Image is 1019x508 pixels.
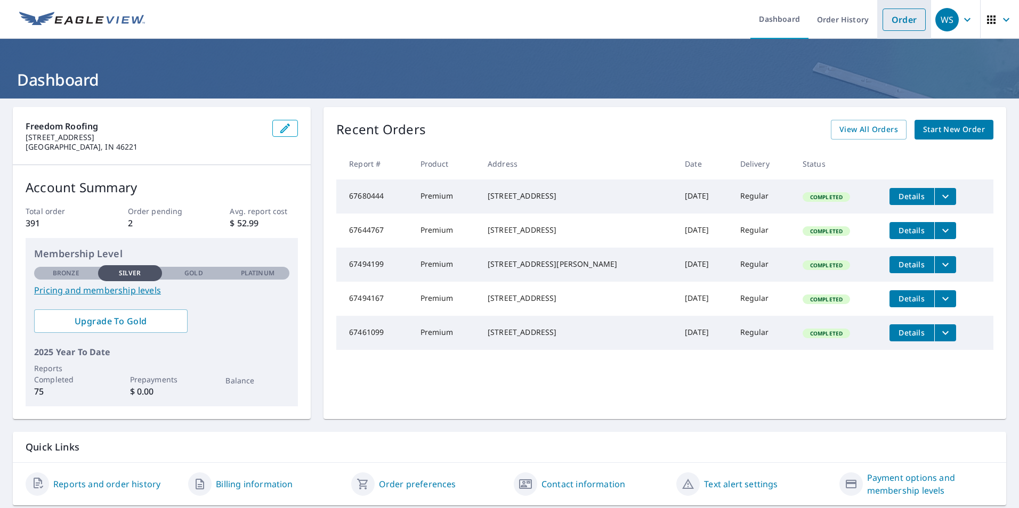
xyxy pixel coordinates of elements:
[831,120,907,140] a: View All Orders
[336,316,411,350] td: 67461099
[26,133,264,142] p: [STREET_ADDRESS]
[34,363,98,385] p: Reports Completed
[43,315,179,327] span: Upgrade To Gold
[896,293,928,304] span: Details
[379,478,456,490] a: Order preferences
[412,179,479,214] td: Premium
[732,148,794,179] th: Delivery
[26,440,993,454] p: Quick Links
[889,188,934,205] button: detailsBtn-67680444
[804,296,849,303] span: Completed
[412,316,479,350] td: Premium
[934,188,956,205] button: filesDropdownBtn-67680444
[804,330,849,337] span: Completed
[676,316,731,350] td: [DATE]
[336,120,426,140] p: Recent Orders
[13,69,1006,91] h1: Dashboard
[676,148,731,179] th: Date
[34,309,188,333] a: Upgrade To Gold
[336,179,411,214] td: 67680444
[336,282,411,316] td: 67494167
[896,191,928,201] span: Details
[128,217,196,230] p: 2
[934,324,956,341] button: filesDropdownBtn-67461099
[128,206,196,217] p: Order pending
[934,222,956,239] button: filesDropdownBtn-67644767
[934,290,956,307] button: filesDropdownBtn-67494167
[412,282,479,316] td: Premium
[804,193,849,201] span: Completed
[336,148,411,179] th: Report #
[26,217,94,230] p: 391
[676,179,731,214] td: [DATE]
[541,478,625,490] a: Contact information
[184,268,203,278] p: Gold
[26,178,298,197] p: Account Summary
[794,148,881,179] th: Status
[732,214,794,248] td: Regular
[19,12,145,28] img: EV Logo
[53,268,79,278] p: Bronze
[336,214,411,248] td: 67644767
[804,261,849,269] span: Completed
[119,268,141,278] p: Silver
[488,191,668,201] div: [STREET_ADDRESS]
[839,123,898,136] span: View All Orders
[704,478,778,490] a: Text alert settings
[732,282,794,316] td: Regular
[867,471,993,497] a: Payment options and membership levels
[732,316,794,350] td: Regular
[26,206,94,217] p: Total order
[935,8,959,31] div: WS
[412,214,479,248] td: Premium
[479,148,676,179] th: Address
[889,256,934,273] button: detailsBtn-67494199
[130,385,194,398] p: $ 0.00
[241,268,274,278] p: Platinum
[732,248,794,282] td: Regular
[216,478,293,490] a: Billing information
[923,123,985,136] span: Start New Order
[34,247,289,261] p: Membership Level
[896,259,928,269] span: Details
[34,346,289,358] p: 2025 Year To Date
[804,227,849,235] span: Completed
[230,217,298,230] p: $ 52.99
[34,385,98,398] p: 75
[934,256,956,273] button: filesDropdownBtn-67494199
[230,206,298,217] p: Avg. report cost
[412,148,479,179] th: Product
[488,259,668,269] div: [STREET_ADDRESS][PERSON_NAME]
[412,248,479,282] td: Premium
[34,284,289,297] a: Pricing and membership levels
[488,225,668,235] div: [STREET_ADDRESS]
[896,327,928,338] span: Details
[130,374,194,385] p: Prepayments
[676,214,731,248] td: [DATE]
[225,375,289,386] p: Balance
[732,179,794,214] td: Regular
[915,120,993,140] a: Start New Order
[26,142,264,152] p: [GEOGRAPHIC_DATA], IN 46221
[889,324,934,341] button: detailsBtn-67461099
[336,248,411,282] td: 67494199
[676,282,731,316] td: [DATE]
[889,222,934,239] button: detailsBtn-67644767
[889,290,934,307] button: detailsBtn-67494167
[896,225,928,235] span: Details
[53,478,160,490] a: Reports and order history
[676,248,731,282] td: [DATE]
[26,120,264,133] p: Freedom Roofing
[883,9,926,31] a: Order
[488,327,668,338] div: [STREET_ADDRESS]
[488,293,668,304] div: [STREET_ADDRESS]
